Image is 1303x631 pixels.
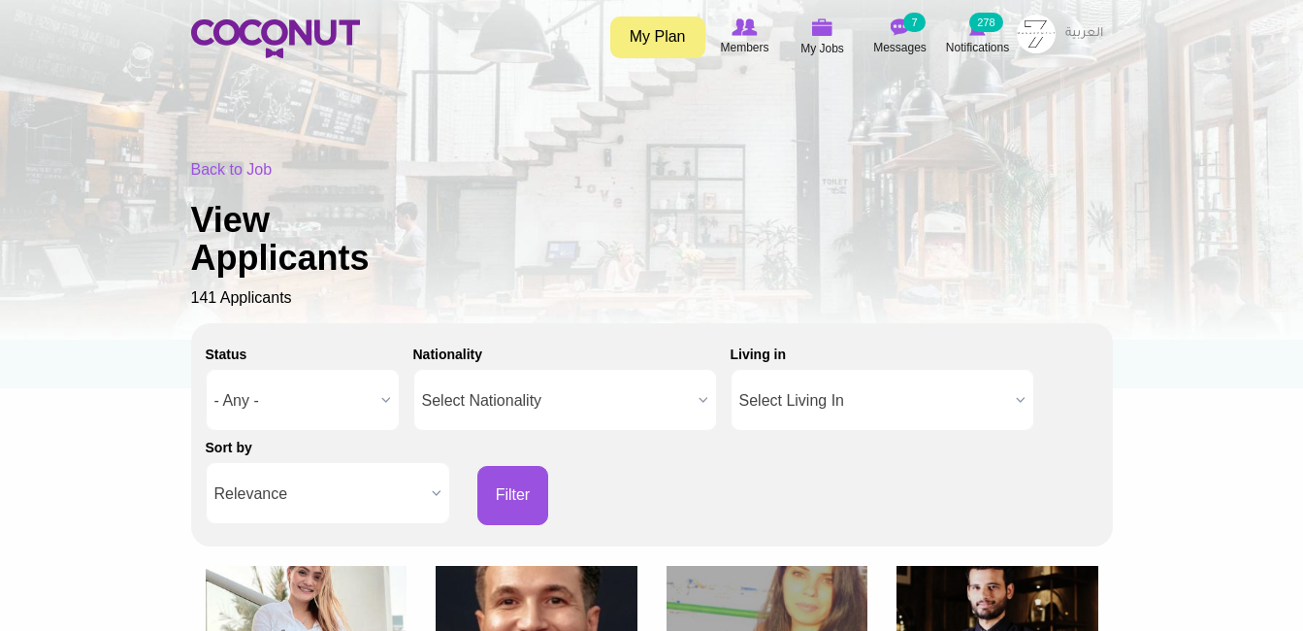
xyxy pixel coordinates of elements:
a: My Plan [610,17,705,58]
img: Messages [891,18,910,36]
label: Status [206,345,247,364]
h1: View Applicants [191,201,434,278]
a: Back to Job [191,161,273,178]
small: 7 [903,13,925,32]
label: Living in [731,345,787,364]
img: Browse Members [732,18,757,36]
span: Members [720,38,768,57]
span: Select Living In [739,370,1008,432]
span: Messages [873,38,927,57]
img: My Jobs [812,18,833,36]
label: Sort by [206,438,252,457]
img: Home [191,19,360,58]
a: Messages Messages 7 [862,15,939,59]
span: Select Nationality [422,370,691,432]
span: Relevance [214,463,424,525]
label: Nationality [413,345,483,364]
a: Browse Members Members [706,15,784,59]
span: - Any - [214,370,374,432]
span: Notifications [946,38,1009,57]
div: 141 Applicants [191,159,1113,310]
button: Filter [477,466,549,525]
small: 278 [969,13,1002,32]
a: العربية [1056,15,1113,53]
img: Notifications [969,18,986,36]
a: Notifications Notifications 278 [939,15,1017,59]
span: My Jobs [800,39,844,58]
a: My Jobs My Jobs [784,15,862,60]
